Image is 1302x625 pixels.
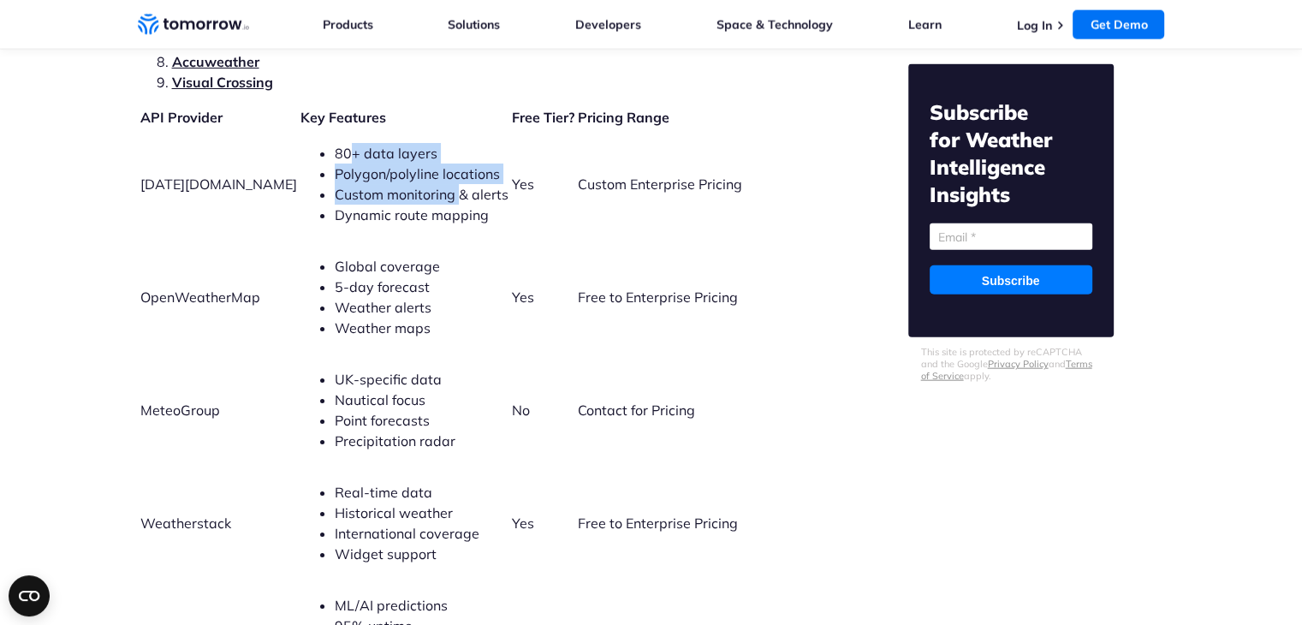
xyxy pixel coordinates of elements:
span: 80+ data layers [335,145,437,162]
p: This site is protected by reCAPTCHA and the Google and apply. [921,346,1101,382]
a: Get Demo [1073,10,1164,39]
span: ML/AI predictions [335,597,448,614]
a: Products [323,17,373,33]
span: 5-day forecast [335,278,430,295]
a: Log In [1016,18,1051,33]
span: Yes [512,176,534,193]
span: Free to Enterprise Pricing [578,515,738,532]
span: Yes [512,289,534,306]
a: Learn [908,17,942,33]
span: [DATE][DOMAIN_NAME] [140,176,297,193]
a: Visual Crossing [172,74,273,91]
a: Privacy Policy [988,358,1049,370]
span: OpenWeatherMap [140,289,260,306]
span: No [512,402,530,419]
span: Weather alerts [335,299,431,316]
span: Real-time data [335,484,432,501]
span: Weatherstack [140,515,231,532]
b: Pricing Range [578,109,669,126]
span: MeteoGroup [140,402,220,419]
span: Nautical focus [335,391,425,408]
span: Custom Enterprise Pricing [578,176,742,193]
b: Free Tier? [512,109,574,126]
span: Yes [512,515,534,532]
span: Custom monitoring & alerts [335,186,508,203]
a: Home link [138,12,249,38]
h2: Subscribe for Weather Intelligence Insights [930,98,1092,208]
a: Terms of Service [921,358,1092,382]
a: Space & Technology [716,17,833,33]
span: Weather maps [335,319,431,336]
span: Global coverage [335,258,440,275]
b: API Provider [140,109,223,126]
span: Precipitation radar [335,432,455,449]
span: Free to Enterprise Pricing [578,289,738,306]
span: UK-specific data [335,371,442,388]
span: Contact for Pricing [578,402,695,419]
span: Historical weather [335,504,453,521]
a: Developers [575,17,641,33]
button: Open CMP widget [9,575,50,616]
span: Widget support [335,545,437,562]
b: Key Features [300,109,386,126]
span: Dynamic route mapping [335,206,489,223]
a: Solutions [448,17,500,33]
span: Point forecasts [335,412,430,429]
a: Accuweather [172,53,259,70]
span: Polygon/polyline locations [335,165,500,182]
span: International coverage [335,525,479,542]
input: Email * [930,223,1092,250]
input: Subscribe [930,265,1092,295]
